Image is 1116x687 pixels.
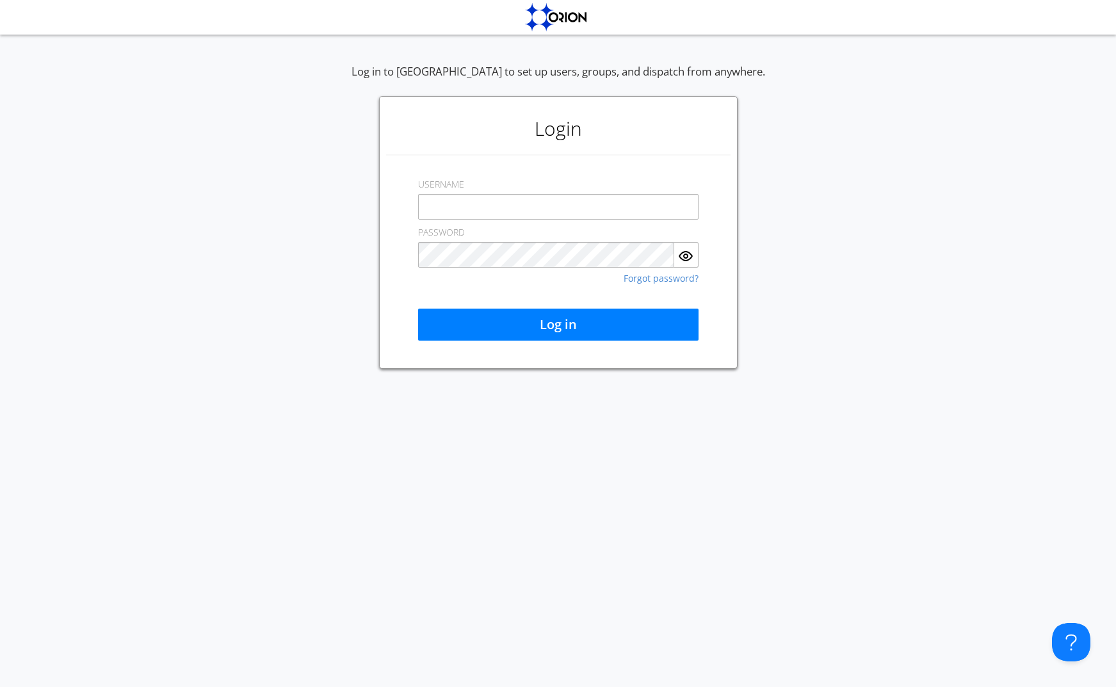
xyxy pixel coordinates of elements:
div: Log in to [GEOGRAPHIC_DATA] to set up users, groups, and dispatch from anywhere. [352,64,765,96]
input: Password [418,242,675,268]
button: Log in [418,309,699,341]
label: PASSWORD [418,226,465,239]
img: eye.svg [678,248,693,264]
button: Show Password [674,242,698,268]
label: USERNAME [418,178,464,191]
a: Forgot password? [624,274,699,283]
h1: Login [386,103,731,154]
iframe: Toggle Customer Support [1052,623,1090,661]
